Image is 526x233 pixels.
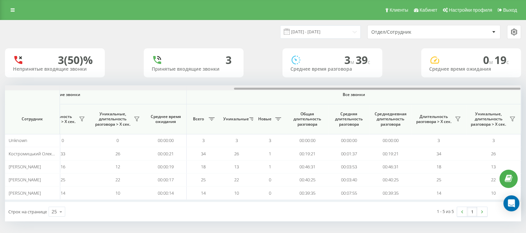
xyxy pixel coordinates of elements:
[437,190,441,196] span: 14
[9,151,64,157] span: Костромицький Олександр
[506,58,509,66] span: c
[206,92,501,97] span: Все звонки
[390,7,408,13] span: Клиенты
[201,177,206,183] span: 25
[9,177,41,183] span: [PERSON_NAME]
[437,151,441,157] span: 34
[290,66,374,72] div: Среднее время разговора
[437,208,454,215] div: 1 - 5 из 5
[190,116,207,122] span: Всего
[429,66,513,72] div: Среднее время ожидания
[503,195,519,211] div: Open Intercom Messenger
[333,111,365,127] span: Средняя длительность разговора
[152,66,236,72] div: Принятые входящие звонки
[375,111,406,127] span: Среднедневная длительность разговора
[489,58,494,66] span: м
[8,209,47,215] span: Строк на странице
[58,54,93,66] div: 3 (50)%
[116,137,119,143] span: 0
[257,116,273,122] span: Новые
[9,190,41,196] span: [PERSON_NAME]
[491,164,496,170] span: 13
[328,186,370,199] td: 00:07:55
[370,186,411,199] td: 00:39:35
[61,151,65,157] span: 33
[234,177,239,183] span: 22
[344,53,356,67] span: 3
[356,53,370,67] span: 39
[269,190,271,196] span: 0
[370,160,411,173] td: 00:46:31
[437,164,441,170] span: 18
[234,151,239,157] span: 26
[9,164,41,170] span: [PERSON_NAME]
[469,111,507,127] span: Уникальные, длительность разговора > Х сек.
[145,160,187,173] td: 00:00:19
[115,190,120,196] span: 10
[150,114,181,124] span: Среднее время ожидания
[328,147,370,160] td: 00:01:37
[491,151,496,157] span: 26
[226,54,232,66] div: 3
[350,58,356,66] span: м
[234,190,239,196] span: 10
[449,7,492,13] span: Настройки профиля
[269,151,271,157] span: 1
[420,7,437,13] span: Кабинет
[61,177,65,183] span: 25
[269,137,271,143] span: 3
[491,190,496,196] span: 10
[491,177,496,183] span: 22
[236,137,238,143] span: 3
[286,173,328,186] td: 00:40:25
[415,114,453,124] span: Длительность разговора > Х сек.
[61,164,65,170] span: 16
[286,147,328,160] td: 00:19:21
[291,111,323,127] span: Общая длительность разговора
[286,186,328,199] td: 00:39:35
[145,186,187,199] td: 00:00:14
[328,134,370,147] td: 00:00:00
[145,173,187,186] td: 00:00:17
[269,177,271,183] span: 0
[52,208,57,215] div: 25
[370,134,411,147] td: 00:00:00
[286,160,328,173] td: 00:46:31
[328,160,370,173] td: 00:03:53
[115,177,120,183] span: 22
[370,173,411,186] td: 00:40:25
[201,190,206,196] span: 14
[9,137,27,143] span: Unknown
[368,58,370,66] span: c
[11,116,54,122] span: Сотрудник
[201,164,206,170] span: 18
[93,111,132,127] span: Уникальные, длительность разговора > Х сек.
[61,190,65,196] span: 14
[223,116,247,122] span: Уникальные
[492,137,495,143] span: 3
[494,53,509,67] span: 19
[286,134,328,147] td: 00:00:00
[115,164,120,170] span: 12
[145,147,187,160] td: 00:00:21
[13,66,97,72] div: Непринятые входящие звонки
[503,7,517,13] span: Выход
[234,164,239,170] span: 13
[201,151,206,157] span: 34
[62,137,64,143] span: 0
[328,173,370,186] td: 00:03:40
[437,177,441,183] span: 25
[202,137,205,143] span: 3
[269,164,271,170] span: 1
[483,53,494,67] span: 0
[145,134,187,147] td: 00:00:00
[115,151,120,157] span: 26
[370,147,411,160] td: 00:19:21
[371,29,451,35] div: Отдел/Сотрудник
[438,137,440,143] span: 3
[467,207,477,216] a: 1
